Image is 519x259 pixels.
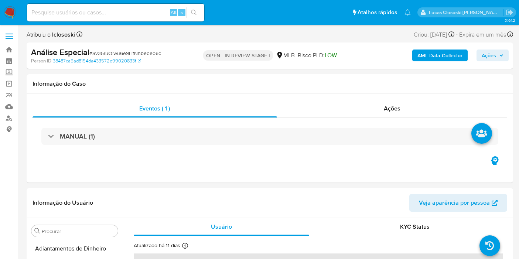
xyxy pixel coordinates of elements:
[298,51,337,59] span: Risco PLD:
[42,228,115,235] input: Procurar
[477,50,509,61] button: Ações
[33,80,507,88] h1: Informação do Caso
[276,51,295,59] div: MLB
[456,30,458,40] span: -
[31,58,51,64] b: Person ID
[384,104,400,113] span: Ações
[400,222,430,231] span: KYC Status
[89,50,161,57] span: # Sv35ruQiwu6e9HfNhbeqeo6q
[41,128,498,145] div: MANUAL (1)
[27,8,204,17] input: Pesquise usuários ou casos...
[27,31,75,39] span: Atribuiu o
[139,104,170,113] span: Eventos ( 1 )
[414,30,454,40] div: Criou: [DATE]
[417,50,462,61] b: AML Data Collector
[358,8,397,16] span: Atalhos rápidos
[28,240,121,258] button: Adiantamentos de Dinheiro
[186,7,201,18] button: search-icon
[459,31,506,39] span: Expira em um mês
[409,194,507,212] button: Veja aparência por pessoa
[51,30,75,39] b: lclososki
[412,50,468,61] button: AML Data Collector
[33,199,93,207] h1: Informação do Usuário
[419,194,490,212] span: Veja aparência por pessoa
[211,222,232,231] span: Usuário
[31,46,89,58] b: Análise Especial
[429,9,503,16] p: lucas.clososki@mercadolivre.com
[171,9,177,16] span: Alt
[60,132,95,140] h3: MANUAL (1)
[134,242,180,249] p: Atualizado há 11 dias
[325,51,337,59] span: LOW
[53,58,141,64] a: 38487ca5ad8154da433572e99020833f
[482,50,496,61] span: Ações
[34,228,40,234] button: Procurar
[404,9,411,16] a: Notificações
[181,9,183,16] span: s
[506,8,513,16] a: Sair
[203,50,273,61] p: OPEN - IN REVIEW STAGE I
